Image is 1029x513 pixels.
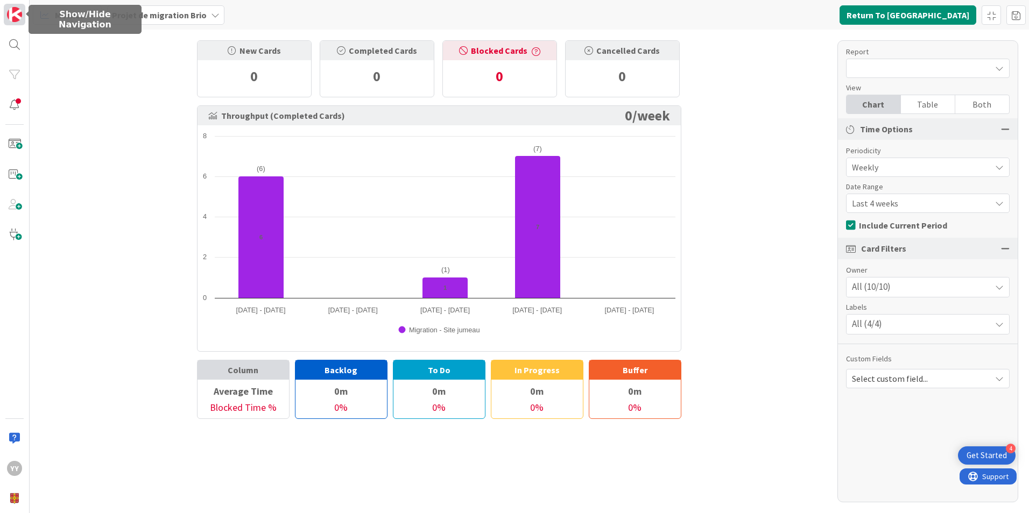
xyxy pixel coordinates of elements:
[846,181,999,193] div: Date Range
[202,132,206,140] text: 8
[958,446,1016,465] div: Open Get Started checklist, remaining modules: 4
[852,280,891,294] span: All (10/10)
[295,382,387,400] div: 0m
[23,2,49,15] span: Support
[589,400,681,418] div: 0 %
[420,306,470,314] text: [DATE] - [DATE]
[846,82,999,94] div: View
[533,145,542,153] text: (7)
[491,360,583,380] div: In Progress
[846,217,947,233] button: Include Current Period
[852,196,985,211] span: Last 4 weeks
[846,353,1010,365] div: Custom Fields
[443,60,556,92] div: 0
[443,41,556,60] div: Blocked Cards
[859,217,947,233] span: Include Current Period
[589,360,681,380] div: Buffer
[441,266,450,274] text: (1)
[861,242,906,255] span: Card Filters
[236,306,285,314] text: [DATE] - [DATE]
[840,5,976,25] button: Return To [GEOGRAPHIC_DATA]
[967,450,1007,461] div: Get Started
[846,265,999,276] span: Owner
[33,9,137,30] h5: Show/Hide Navigation
[443,284,447,291] text: 1
[7,491,22,506] img: avatar
[955,95,1009,113] div: Both
[393,400,485,418] div: 0 %
[202,172,206,180] text: 6
[860,123,913,136] span: Time Options
[1006,444,1016,453] div: 4
[198,400,289,418] div: Blocked Time %
[7,7,22,22] img: Visit kanbanzone.com
[852,371,985,386] span: Select custom field...
[846,302,999,313] span: Labels
[208,111,345,120] span: Throughput (Completed Cards)
[846,145,999,156] div: Periodicity
[846,46,999,58] div: Report
[295,360,387,380] div: Backlog
[202,294,206,302] text: 0
[198,41,311,60] div: New Cards
[328,306,377,314] text: [DATE] - [DATE]
[491,400,583,418] div: 0 %
[625,111,670,120] span: 0 / week
[852,160,985,175] span: Weekly
[320,41,434,60] div: Completed Cards
[901,95,955,113] div: Table
[512,306,562,314] text: [DATE] - [DATE]
[847,95,901,113] div: Chart
[393,382,485,400] div: 0m
[852,317,882,331] span: All (4/4)
[566,60,679,92] div: 0
[536,224,539,230] text: 7
[112,10,207,20] b: Projet de migration Brio
[7,461,22,476] div: YY
[409,326,480,334] text: Migration - Site jumeau
[198,360,289,380] div: Column
[202,253,206,261] text: 2
[320,60,434,92] div: 0
[259,234,263,240] text: 6
[198,60,311,92] div: 0
[589,382,681,400] div: 0m
[491,382,583,400] div: 0m
[257,165,265,173] text: (6)
[566,41,679,60] div: Cancelled Cards
[198,382,289,400] div: Average Time
[604,306,654,314] text: [DATE] - [DATE]
[295,400,387,418] div: 0 %
[202,212,206,220] text: 4
[393,360,485,380] div: To Do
